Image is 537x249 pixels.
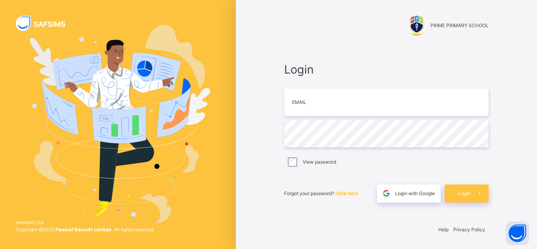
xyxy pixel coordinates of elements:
button: Open asap [506,221,529,245]
span: Version 0.1.19 [16,219,154,226]
a: Click here [335,190,358,196]
img: SAFSIMS Logo [16,16,75,31]
img: Hero Image [26,25,211,224]
label: View password [303,159,336,166]
a: Help [438,227,449,232]
a: Privacy Policy [453,227,485,232]
img: google.396cfc9801f0270233282035f929180a.svg [382,189,391,198]
span: Forgot your password? [284,190,358,196]
span: Login [458,190,471,197]
span: PRIME PRIMARY SCHOOL [430,22,489,29]
span: Login [284,61,489,78]
strong: Flexisaf Edusoft Limited. [55,227,113,232]
span: Login with Google [395,190,435,197]
span: Copyright © 2025 All rights reserved. [16,227,154,232]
